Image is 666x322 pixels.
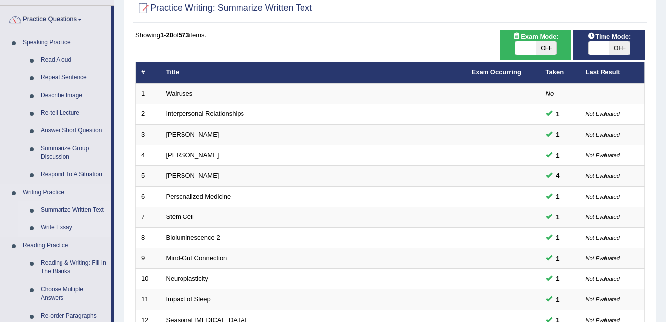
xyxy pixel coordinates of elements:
[36,140,111,166] a: Summarize Group Discussion
[136,248,161,269] td: 9
[166,131,219,138] a: [PERSON_NAME]
[135,1,312,16] h2: Practice Writing: Summarize Written Text
[136,124,161,145] td: 3
[161,62,466,83] th: Title
[36,105,111,122] a: Re-tell Lecture
[36,201,111,219] a: Summarize Written Text
[136,104,161,125] td: 2
[166,254,227,262] a: Mind-Gut Connection
[580,62,645,83] th: Last Result
[500,30,571,60] div: Show exams occurring in exams
[586,111,620,117] small: Not Evaluated
[136,207,161,228] td: 7
[179,31,189,39] b: 573
[541,62,580,83] th: Taken
[36,166,111,184] a: Respond To A Situation
[36,219,111,237] a: Write Essay
[18,184,111,202] a: Writing Practice
[586,89,639,99] div: –
[472,68,521,76] a: Exam Occurring
[36,254,111,280] a: Reading & Writing: Fill In The Blanks
[136,166,161,187] td: 5
[552,232,564,243] span: You can still take this question
[36,281,111,307] a: Choose Multiple Answers
[552,253,564,264] span: You can still take this question
[136,186,161,207] td: 6
[552,294,564,305] span: You can still take this question
[552,191,564,202] span: You can still take this question
[136,62,161,83] th: #
[552,170,564,181] span: You can still take this question
[36,52,111,69] a: Read Aloud
[36,69,111,87] a: Repeat Sentence
[166,234,220,241] a: Bioluminescence 2
[160,31,173,39] b: 1-20
[552,109,564,119] span: You can still take this question
[18,34,111,52] a: Speaking Practice
[586,214,620,220] small: Not Evaluated
[586,132,620,138] small: Not Evaluated
[36,122,111,140] a: Answer Short Question
[509,31,562,42] span: Exam Mode:
[536,41,556,55] span: OFF
[136,83,161,104] td: 1
[552,150,564,161] span: You can still take this question
[552,273,564,284] span: You can still take this question
[166,213,194,220] a: Stem Cell
[136,289,161,310] td: 11
[166,275,208,282] a: Neuroplasticity
[18,237,111,255] a: Reading Practice
[136,268,161,289] td: 10
[586,194,620,200] small: Not Evaluated
[166,193,231,200] a: Personalized Medicine
[586,255,620,261] small: Not Evaluated
[166,110,244,117] a: Interpersonal Relationships
[36,87,111,105] a: Describe Image
[136,227,161,248] td: 8
[552,212,564,222] span: You can still take this question
[166,151,219,159] a: [PERSON_NAME]
[586,276,620,282] small: Not Evaluated
[166,295,211,303] a: Impact of Sleep
[586,235,620,241] small: Not Evaluated
[552,129,564,140] span: You can still take this question
[136,145,161,166] td: 4
[166,172,219,179] a: [PERSON_NAME]
[0,6,111,31] a: Practice Questions
[609,41,630,55] span: OFF
[135,30,645,40] div: Showing of items.
[583,31,635,42] span: Time Mode:
[586,152,620,158] small: Not Evaluated
[166,90,193,97] a: Walruses
[586,296,620,302] small: Not Evaluated
[586,173,620,179] small: Not Evaluated
[546,90,554,97] em: No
